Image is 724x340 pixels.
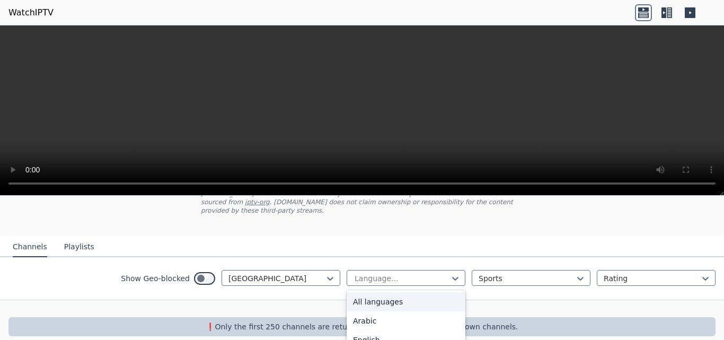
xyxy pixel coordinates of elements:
[13,237,47,257] button: Channels
[13,321,711,332] p: ❗️Only the first 250 channels are returned, use the filters to narrow down channels.
[201,189,523,215] p: [DOMAIN_NAME] does not host or serve any video content directly. All streams available here are s...
[121,273,190,284] label: Show Geo-blocked
[347,311,465,330] div: Arabic
[245,198,270,206] a: iptv-org
[64,237,94,257] button: Playlists
[8,6,54,19] a: WatchIPTV
[347,292,465,311] div: All languages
